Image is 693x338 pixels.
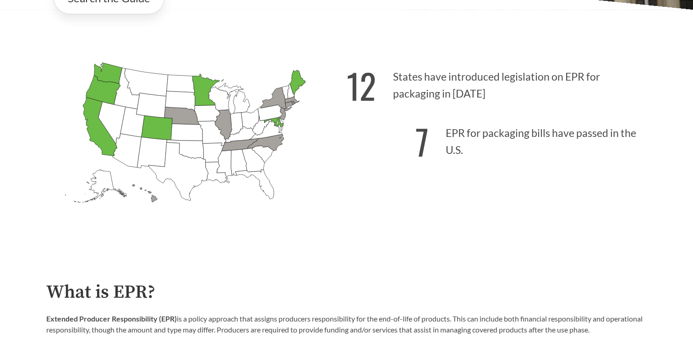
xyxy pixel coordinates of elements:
[46,282,647,303] h2: What is EPR?
[347,60,376,111] strong: 12
[46,313,647,335] p: is a policy approach that assigns producers responsibility for the end-of-life of products. This ...
[347,111,647,167] p: EPR for packaging bills have passed in the U.S.
[347,55,647,111] p: States have introduced legislation on EPR for packaging in [DATE]
[415,116,429,167] strong: 7
[46,314,177,323] strong: Extended Producer Responsibility (EPR)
